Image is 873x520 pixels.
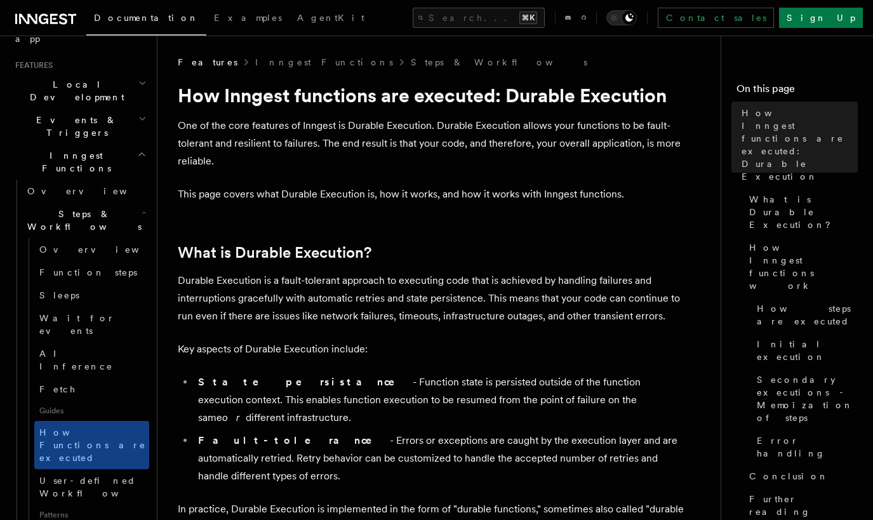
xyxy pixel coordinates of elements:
span: How steps are executed [757,302,858,328]
span: Inngest Functions [10,149,137,175]
span: How Inngest functions are executed: Durable Execution [742,107,858,183]
span: Conclusion [749,470,829,483]
a: How steps are executed [752,297,858,333]
button: Local Development [10,73,149,109]
span: Sleeps [39,290,79,300]
li: - Function state is persisted outside of the function execution context. This enables function ex... [194,373,686,427]
a: Inngest Functions [255,56,393,69]
span: Steps & Workflows [22,208,142,233]
a: Sleeps [34,284,149,307]
span: AI Inference [39,349,113,371]
a: What is Durable Execution? [178,244,371,262]
a: Examples [206,4,290,34]
a: Fetch [34,378,149,401]
a: Sign Up [779,8,863,28]
p: Durable Execution is a fault-tolerant approach to executing code that is achieved by handling fai... [178,272,686,325]
span: Events & Triggers [10,114,138,139]
h4: On this page [736,81,858,102]
span: Initial execution [757,338,858,363]
span: Guides [34,401,149,421]
a: Conclusion [744,465,858,488]
p: This page covers what Durable Execution is, how it works, and how it works with Inngest functions. [178,185,686,203]
span: What is Durable Execution? [749,193,858,231]
button: Steps & Workflows [22,203,149,238]
a: Contact sales [658,8,774,28]
span: AgentKit [297,13,364,23]
button: Search...⌘K [413,8,545,28]
kbd: ⌘K [519,11,537,24]
span: Local Development [10,78,138,103]
span: Secondary executions - Memoization of steps [757,373,858,424]
p: Key aspects of Durable Execution include: [178,340,686,358]
a: Steps & Workflows [411,56,587,69]
a: How Functions are executed [34,421,149,469]
a: Initial execution [752,333,858,368]
span: Documentation [94,13,199,23]
strong: Fault-tolerance [198,434,390,446]
h1: How Inngest functions are executed: Durable Execution [178,84,686,107]
a: What is Durable Execution? [744,188,858,236]
span: Wait for events [39,313,115,336]
button: Inngest Functions [10,144,149,180]
a: User-defined Workflows [34,469,149,505]
a: Error handling [752,429,858,465]
span: Function steps [39,267,137,277]
a: How Inngest functions are executed: Durable Execution [736,102,858,188]
span: User-defined Workflows [39,476,154,498]
a: AI Inference [34,342,149,378]
button: Toggle dark mode [606,10,637,25]
a: Documentation [86,4,206,36]
a: How Inngest functions work [744,236,858,297]
span: Features [10,60,53,70]
p: One of the core features of Inngest is Durable Execution. Durable Execution allows your functions... [178,117,686,170]
a: Wait for events [34,307,149,342]
span: Features [178,56,237,69]
em: or [222,411,246,423]
span: How Inngest functions work [749,241,858,292]
button: Events & Triggers [10,109,149,144]
span: Overview [27,186,158,196]
span: Examples [214,13,282,23]
a: AgentKit [290,4,372,34]
span: Further reading [749,493,858,518]
strong: State persistance [198,376,413,388]
a: Secondary executions - Memoization of steps [752,368,858,429]
span: Error handling [757,434,858,460]
li: - Errors or exceptions are caught by the execution layer and are automatically retried. Retry beh... [194,432,686,485]
a: Function steps [34,261,149,284]
span: Overview [39,244,170,255]
span: How Functions are executed [39,427,146,463]
a: Overview [22,180,149,203]
a: Overview [34,238,149,261]
span: Fetch [39,384,76,394]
